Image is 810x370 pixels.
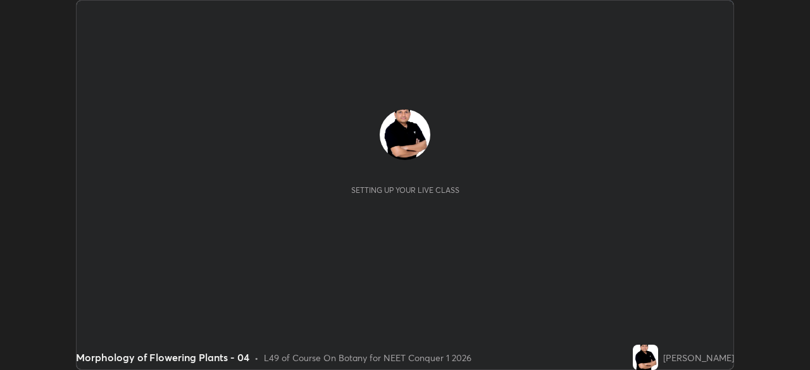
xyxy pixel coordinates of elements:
[633,345,658,370] img: af1ae8d23b7643b7b50251030ffea0de.jpg
[254,351,259,364] div: •
[264,351,471,364] div: L49 of Course On Botany for NEET Conquer 1 2026
[380,109,430,160] img: af1ae8d23b7643b7b50251030ffea0de.jpg
[663,351,734,364] div: [PERSON_NAME]
[351,185,459,195] div: Setting up your live class
[76,350,249,365] div: Morphology of Flowering Plants - 04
